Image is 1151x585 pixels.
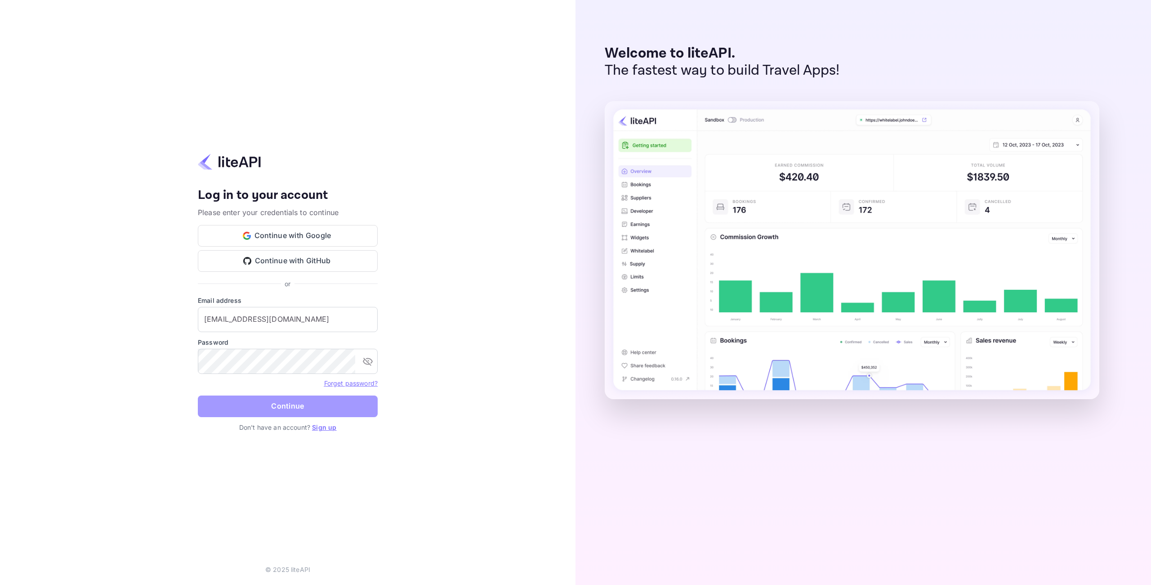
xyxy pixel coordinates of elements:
p: Don't have an account? [198,423,378,432]
label: Password [198,337,378,347]
button: Continue with GitHub [198,250,378,272]
a: Sign up [312,423,336,431]
p: The fastest way to build Travel Apps! [605,62,840,79]
p: © 2025 liteAPI [265,565,310,574]
img: liteapi [198,153,261,171]
button: Continue [198,396,378,417]
p: Please enter your credentials to continue [198,207,378,218]
input: Enter your email address [198,307,378,332]
label: Email address [198,296,378,305]
p: Welcome to liteAPI. [605,45,840,62]
button: Continue with Google [198,225,378,247]
img: liteAPI Dashboard Preview [605,101,1099,399]
button: toggle password visibility [359,352,377,370]
a: Forget password? [324,378,378,387]
a: Forget password? [324,379,378,387]
p: or [285,279,290,288]
h4: Log in to your account [198,188,378,203]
